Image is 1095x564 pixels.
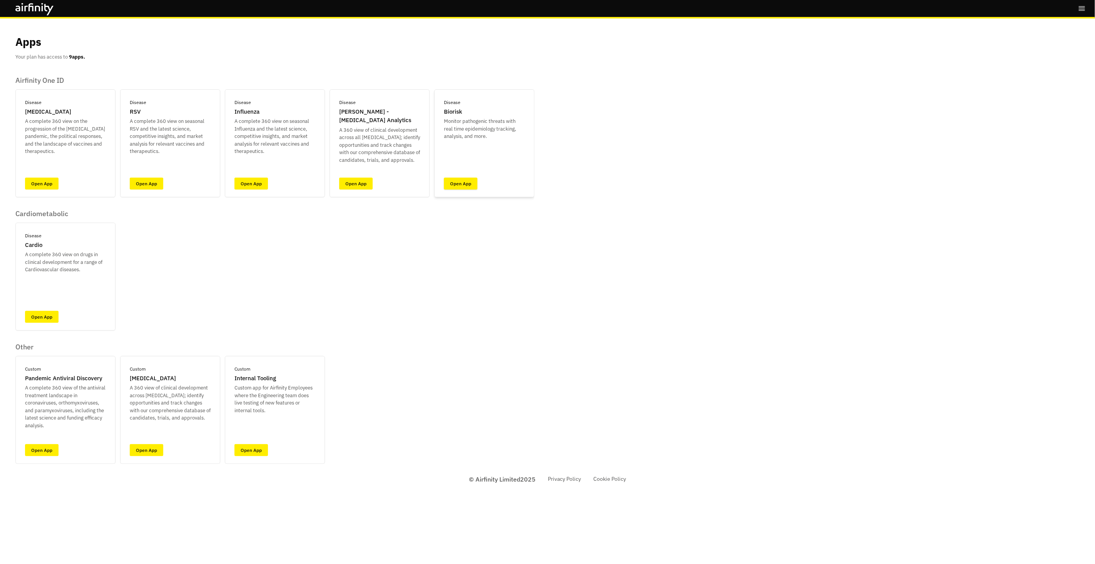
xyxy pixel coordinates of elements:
p: A complete 360 view on seasonal RSV and the latest science, competitive insights, and market anal... [130,117,211,155]
p: Monitor pathogenic threats with real time epidemiology tracking, analysis, and more. [444,117,525,140]
p: A 360 view of clinical development across all [MEDICAL_DATA]; identify opportunities and track ch... [339,126,420,164]
a: Open App [25,178,59,190]
p: Airfinity One ID [15,76,534,85]
p: Biorisk [444,107,462,116]
p: Pandemic Antiviral Discovery [25,374,102,383]
b: 9 apps. [69,54,85,60]
p: A complete 360 view of the antiviral treatment landscape in coronaviruses, orthomyxoviruses, and ... [25,384,106,429]
p: A complete 360 view on drugs in clinical development for a range of Cardiovascular diseases. [25,251,106,274]
a: Open App [130,178,163,190]
p: Internal Tooling [234,374,276,383]
p: Disease [25,99,42,106]
p: Apps [15,34,41,50]
a: Privacy Policy [548,475,581,483]
a: Open App [234,444,268,456]
a: Cookie Policy [593,475,626,483]
a: Open App [234,178,268,190]
p: RSV [130,107,141,116]
p: Custom app for Airfinity Employees where the Engineering team does live testing of new features o... [234,384,315,414]
a: Open App [25,444,59,456]
p: © Airfinity Limited 2025 [469,475,536,484]
p: Custom [25,366,41,373]
a: Open App [130,444,163,456]
p: A complete 360 view on the progression of the [MEDICAL_DATA] pandemic, the political responses, a... [25,117,106,155]
p: Disease [25,232,42,239]
p: Disease [130,99,146,106]
p: Influenza [234,107,260,116]
p: Custom [234,366,250,373]
a: Open App [339,178,373,190]
a: Open App [444,178,477,190]
p: [PERSON_NAME] - [MEDICAL_DATA] Analytics [339,107,420,125]
p: Other [15,343,325,351]
p: Cardio [25,241,42,250]
p: Custom [130,366,146,373]
p: Cardiometabolic [15,210,116,218]
p: Your plan has access to [15,53,85,61]
a: Open App [25,311,59,323]
p: [MEDICAL_DATA] [25,107,71,116]
p: [MEDICAL_DATA] [130,374,176,383]
p: Disease [234,99,251,106]
p: Disease [339,99,356,106]
p: A complete 360 view on seasonal Influenza and the latest science, competitive insights, and marke... [234,117,315,155]
p: A 360 view of clinical development across [MEDICAL_DATA]; identify opportunities and track change... [130,384,211,422]
p: Disease [444,99,460,106]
